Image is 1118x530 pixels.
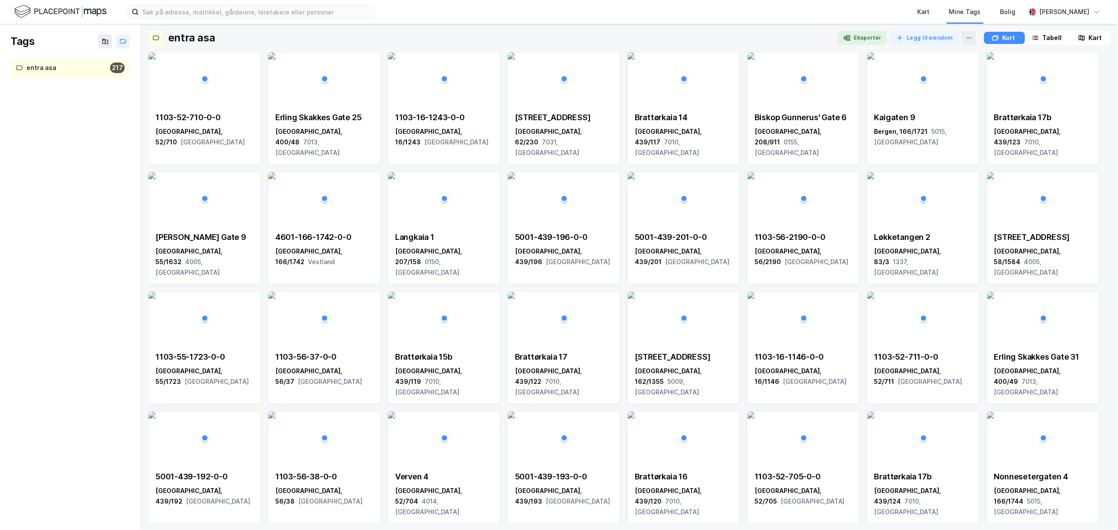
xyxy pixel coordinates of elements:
[874,258,939,276] span: 1337, [GEOGRAPHIC_DATA]
[755,246,852,267] div: [GEOGRAPHIC_DATA], 56/2190
[635,497,699,515] span: 7010, [GEOGRAPHIC_DATA]
[1043,33,1062,43] div: Tabell
[155,232,253,243] div: [PERSON_NAME] Gate 9
[1089,33,1102,43] div: Kart
[14,4,107,19] img: logo.f888ab2527a4732fd821a326f86c7f29.svg
[395,378,459,396] span: 7010, [GEOGRAPHIC_DATA]
[994,258,1059,276] span: 4005, [GEOGRAPHIC_DATA]
[395,352,493,362] div: Brattørkaia 15b
[11,34,34,48] div: Tags
[275,126,373,158] div: [GEOGRAPHIC_DATA], 400/48
[748,52,755,59] img: 256x120
[275,138,340,156] span: 7013, [GEOGRAPHIC_DATA]
[515,126,613,158] div: [GEOGRAPHIC_DATA], 62/230
[388,52,395,59] img: 256x120
[1040,7,1090,17] div: [PERSON_NAME]
[635,246,733,267] div: [GEOGRAPHIC_DATA], 439/201
[898,378,963,385] span: [GEOGRAPHIC_DATA]
[867,292,874,299] img: 256x120
[148,412,155,419] img: 256x120
[155,258,220,276] span: 4005, [GEOGRAPHIC_DATA]
[994,366,1092,397] div: [GEOGRAPHIC_DATA], 400/49
[308,258,335,265] span: Vestland
[994,246,1092,278] div: [GEOGRAPHIC_DATA], 58/1584
[874,471,972,482] div: Brattørkaia 17b
[874,232,972,243] div: Løkketangen 2
[874,126,972,147] div: Bergen, 166/1721
[987,412,994,419] img: 256x120
[395,232,493,243] div: Langkaia 1
[395,486,493,517] div: [GEOGRAPHIC_DATA], 52/704
[783,378,847,385] span: [GEOGRAPHIC_DATA]
[388,172,395,179] img: 256x120
[268,412,275,419] img: 256x120
[628,412,635,419] img: 256x120
[994,497,1059,515] span: 5015, [GEOGRAPHIC_DATA]
[155,352,253,362] div: 1103-55-1723-0-0
[515,246,613,267] div: [GEOGRAPHIC_DATA], 439/196
[275,366,373,387] div: [GEOGRAPHIC_DATA], 56/37
[268,172,275,179] img: 256x120
[26,63,107,74] div: entra asa
[994,232,1092,243] div: [STREET_ADDRESS]
[515,378,579,396] span: 7010, [GEOGRAPHIC_DATA]
[635,232,733,243] div: 5001-439-201-0-0
[755,471,852,482] div: 1103-52-705-0-0
[635,138,699,156] span: 7010, [GEOGRAPHIC_DATA]
[155,112,253,123] div: 1103-52-710-0-0
[268,52,275,59] img: 256x120
[508,172,515,179] img: 256x120
[994,378,1059,396] span: 7013, [GEOGRAPHIC_DATA]
[755,366,852,387] div: [GEOGRAPHIC_DATA], 16/1146
[388,412,395,419] img: 256x120
[748,292,755,299] img: 256x120
[185,378,249,385] span: [GEOGRAPHIC_DATA]
[148,292,155,299] img: 256x120
[186,497,250,505] span: [GEOGRAPHIC_DATA]
[628,52,635,59] img: 256x120
[785,258,849,265] span: [GEOGRAPHIC_DATA]
[874,128,947,146] span: 5015, [GEOGRAPHIC_DATA]
[1074,488,1118,530] iframe: Chat Widget
[168,31,215,45] div: entra asa
[275,471,373,482] div: 1103-56-38-0-0
[635,486,733,517] div: [GEOGRAPHIC_DATA], 439/120
[395,258,459,276] span: 0150, [GEOGRAPHIC_DATA]
[515,486,613,507] div: [GEOGRAPHIC_DATA], 439/193
[508,292,515,299] img: 256x120
[298,497,363,505] span: [GEOGRAPHIC_DATA]
[635,378,699,396] span: 5009, [GEOGRAPHIC_DATA]
[275,246,373,267] div: [GEOGRAPHIC_DATA], 166/1742
[395,112,493,123] div: 1103-16-1243-0-0
[395,497,459,515] span: 4014, [GEOGRAPHIC_DATA]
[395,471,493,482] div: Verven 4
[994,126,1092,158] div: [GEOGRAPHIC_DATA], 439/123
[918,7,930,17] div: Kart
[110,63,125,73] div: 217
[874,486,972,517] div: [GEOGRAPHIC_DATA], 439/124
[748,412,755,419] img: 256x120
[994,112,1092,123] div: Brattørkaia 17b
[874,352,972,362] div: 1103-52-711-0-0
[874,246,972,278] div: [GEOGRAPHIC_DATA], 83/3
[755,138,819,156] span: 0155, [GEOGRAPHIC_DATA]
[994,138,1059,156] span: 7010, [GEOGRAPHIC_DATA]
[635,366,733,397] div: [GEOGRAPHIC_DATA], 162/1355
[515,352,613,362] div: Brattørkaia 17
[781,497,845,505] span: [GEOGRAPHIC_DATA]
[994,486,1092,517] div: [GEOGRAPHIC_DATA], 166/1744
[275,486,373,507] div: [GEOGRAPHIC_DATA], 56/38
[987,172,994,179] img: 256x120
[987,292,994,299] img: 256x120
[148,172,155,179] img: 256x120
[515,232,613,243] div: 5001-439-196-0-0
[949,7,981,17] div: Mine Tags
[635,126,733,158] div: [GEOGRAPHIC_DATA], 439/117
[508,412,515,419] img: 256x120
[546,497,610,505] span: [GEOGRAPHIC_DATA]
[867,412,874,419] img: 256x120
[867,52,874,59] img: 256x120
[1003,33,1015,43] div: Kort
[755,352,852,362] div: 1103-16-1146-0-0
[11,59,130,77] a: entra asa217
